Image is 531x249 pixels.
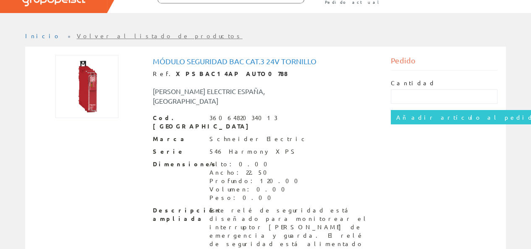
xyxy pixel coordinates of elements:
[153,147,203,156] span: Serie
[55,55,118,118] img: Foto artículo Módulo seguridad Bac Cat.3 24v tornillo (150x150)
[153,114,203,131] span: Cod. [GEOGRAPHIC_DATA]
[209,147,298,156] div: 546 Harmony XPS
[391,55,497,71] div: Pedido
[209,160,303,168] div: Alto: 0.00
[209,135,308,143] div: Schneider Electric
[153,70,379,78] div: Ref.
[209,168,303,177] div: Ancho: 22.50
[391,79,435,87] label: Cantidad
[153,206,203,223] span: Descripción ampliada
[77,32,243,39] a: Volver al listado de productos
[209,114,277,122] div: 3606482034013
[209,185,303,194] div: Volumen: 0.00
[176,70,288,77] strong: XPSBAC14AP AUTO0788
[146,86,285,106] div: [PERSON_NAME] ELECTRIC ESPAÑA, [GEOGRAPHIC_DATA]
[25,32,61,39] a: Inicio
[153,160,203,168] span: Dimensiones
[153,135,203,143] span: Marca
[209,194,303,202] div: Peso: 0.00
[209,177,303,185] div: Profundo: 120.00
[153,57,379,66] h1: Módulo seguridad Bac Cat.3 24v tornillo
